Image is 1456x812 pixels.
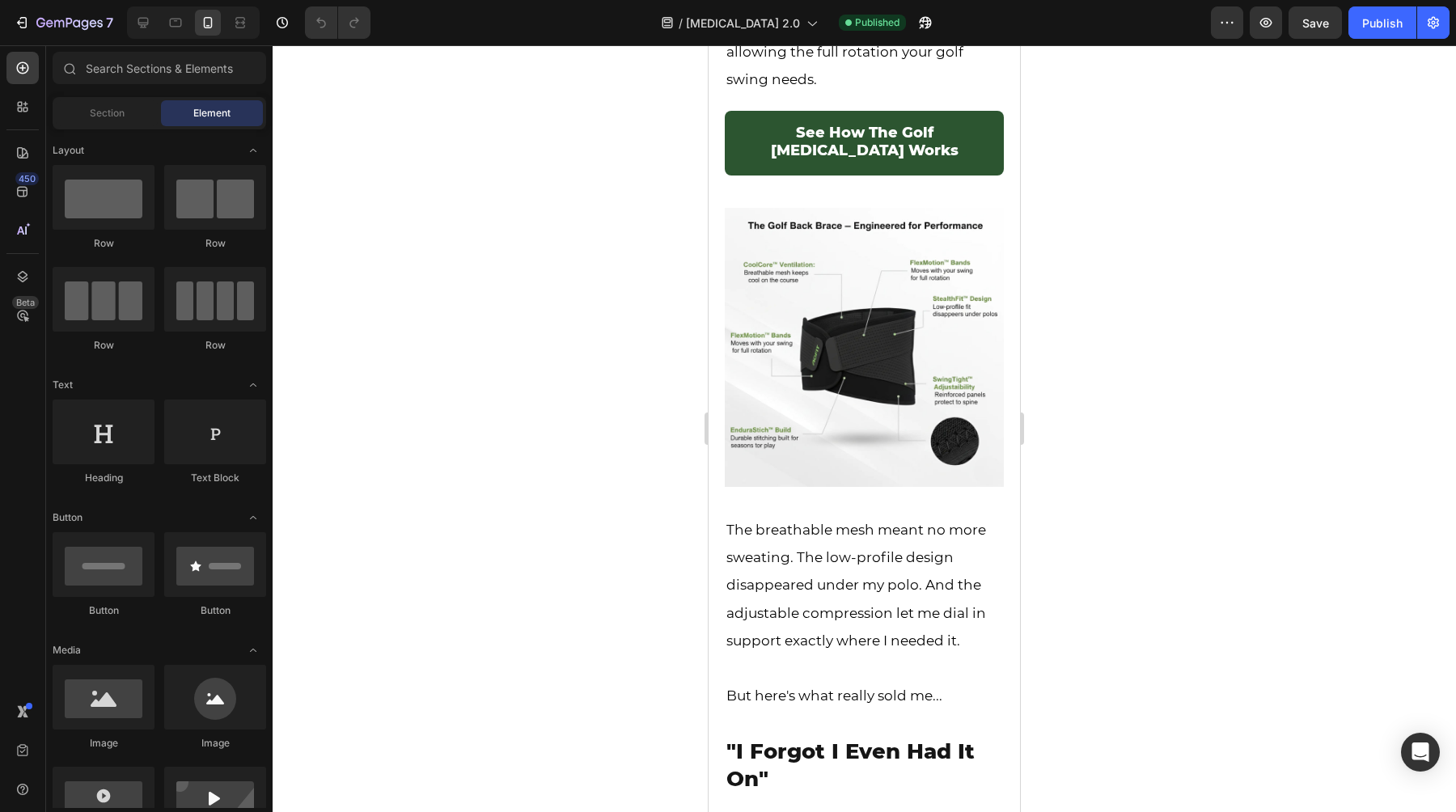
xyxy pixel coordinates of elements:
div: Row [53,338,154,353]
span: / [679,15,683,32]
div: Publish [1362,15,1403,32]
div: Button [53,603,154,618]
span: Save [1302,16,1329,30]
span: Toggle open [240,505,266,531]
button: Save [1289,6,1342,39]
div: Row [53,236,154,251]
span: Button [53,510,83,525]
span: Layout [53,143,84,158]
span: Text [53,378,73,392]
div: Open Intercom Messenger [1401,733,1440,772]
div: Button [164,603,266,618]
div: Text Block [164,471,266,485]
div: Image [164,736,266,751]
span: Section [90,106,125,121]
button: 7 [6,6,121,39]
iframe: Design area [709,45,1020,812]
div: 450 [15,172,39,185]
input: Search Sections & Elements [53,52,266,84]
span: Element [193,106,231,121]
div: Row [164,338,266,353]
div: Heading [53,471,154,485]
span: Media [53,643,81,658]
button: Publish [1348,6,1416,39]
span: [MEDICAL_DATA] 2.0 [686,15,800,32]
span: Toggle open [240,137,266,163]
p: 7 [106,13,113,32]
div: Beta [12,296,39,309]
div: Row [164,236,266,251]
span: Toggle open [240,372,266,398]
div: Image [53,736,154,751]
span: Published [855,15,899,30]
span: Toggle open [240,637,266,663]
div: Undo/Redo [305,6,370,39]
